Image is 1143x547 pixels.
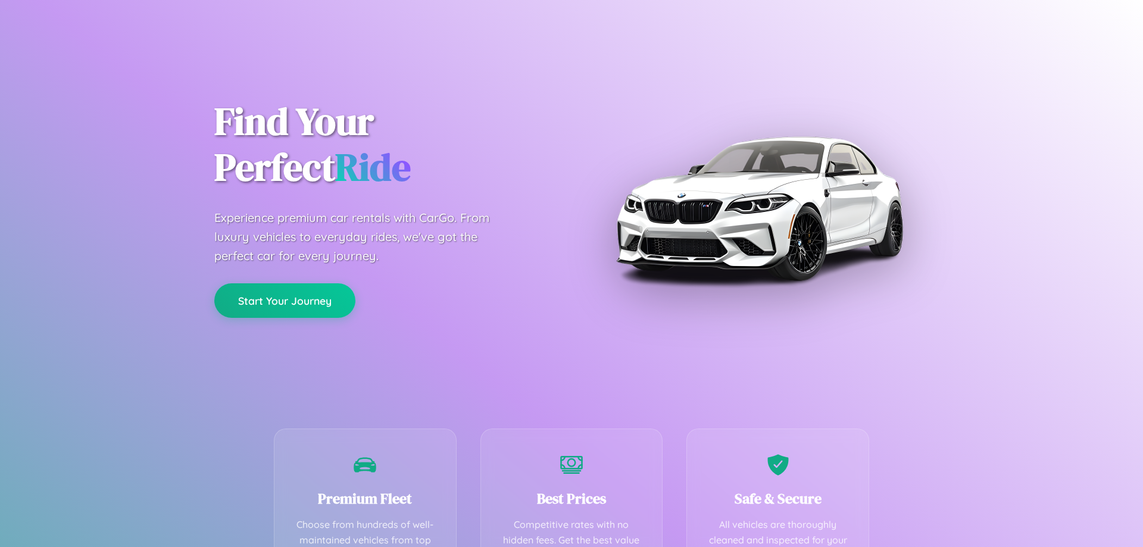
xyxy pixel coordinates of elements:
[335,141,411,193] span: Ride
[292,489,438,508] h3: Premium Fleet
[705,489,851,508] h3: Safe & Secure
[499,489,645,508] h3: Best Prices
[214,283,355,318] button: Start Your Journey
[214,99,554,190] h1: Find Your Perfect
[610,60,908,357] img: Premium BMW car rental vehicle
[214,208,512,265] p: Experience premium car rentals with CarGo. From luxury vehicles to everyday rides, we've got the ...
